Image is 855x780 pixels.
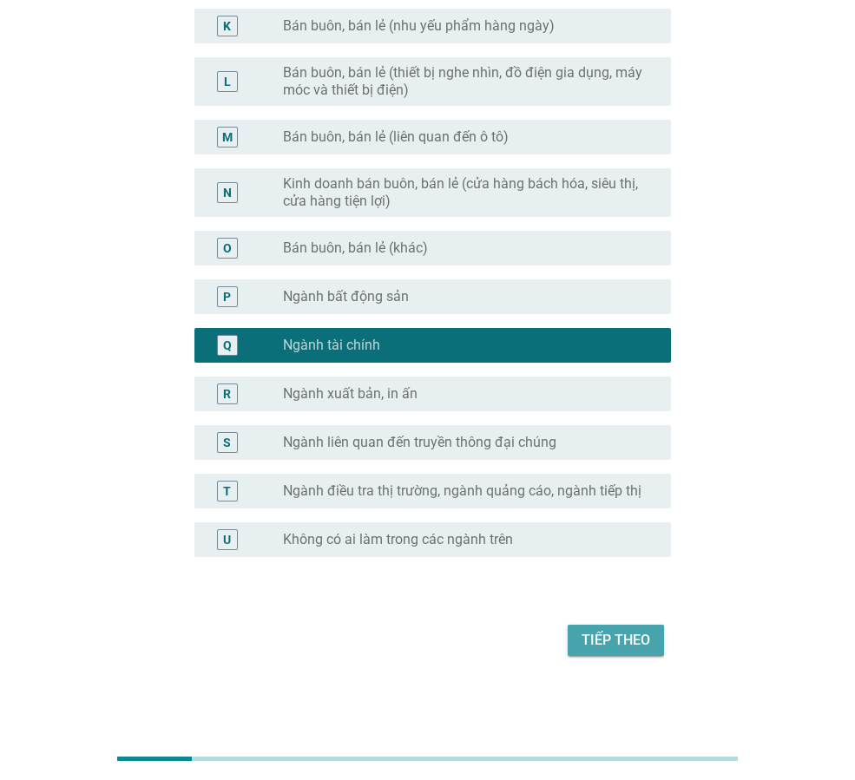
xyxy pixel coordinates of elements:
div: Tiếp theo [582,630,650,651]
label: Ngành tài chính [283,337,380,354]
label: Kinh doanh bán buôn, bán lẻ (cửa hàng bách hóa, siêu thị, cửa hàng tiện lợi) [283,175,643,210]
div: O [223,239,232,257]
div: Q [223,336,232,354]
button: Tiếp theo [568,625,664,656]
label: Ngành điều tra thị trường, ngành quảng cáo, ngành tiếp thị [283,482,641,500]
label: Bán buôn, bán lẻ (thiết bị nghe nhìn, đồ điện gia dụng, máy móc và thiết bị điện) [283,64,643,99]
label: Không có ai làm trong các ngành trên [283,531,513,548]
div: T [223,482,231,500]
div: S [223,433,231,451]
div: L [224,72,231,90]
div: P [223,287,231,305]
label: Ngành xuất bản, in ấn [283,385,418,403]
label: Bán buôn, bán lẻ (nhu yếu phẩm hàng ngày) [283,17,555,35]
label: Ngành bất động sản [283,288,409,305]
div: R [223,384,231,403]
div: U [223,530,231,548]
label: Bán buôn, bán lẻ (khác) [283,239,428,257]
div: M [222,128,233,146]
div: K [223,16,231,35]
label: Ngành liên quan đến truyền thông đại chúng [283,434,556,451]
label: Bán buôn, bán lẻ (liên quan đến ô tô) [283,128,509,146]
div: N [223,183,232,201]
